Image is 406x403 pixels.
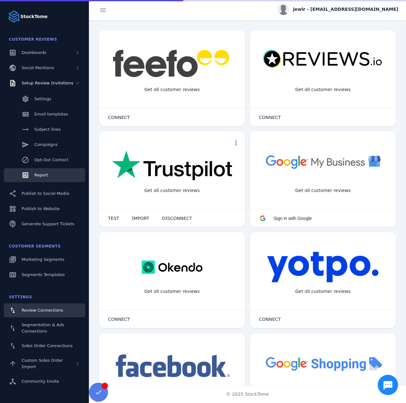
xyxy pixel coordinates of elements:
[285,384,360,401] div: Import Products from Google
[263,352,383,375] img: googleshopping.png
[112,50,232,77] img: feefo.png
[278,3,398,15] button: jewlr - [EMAIL_ADDRESS][DOMAIN_NAME]
[22,206,59,211] span: Publish to Website
[34,112,68,116] span: Email templates
[102,313,136,326] button: CONNECT
[22,272,65,277] span: Segments Templates
[290,81,356,98] div: Get all customer reviews
[102,212,125,225] button: TEST
[253,313,287,326] button: CONNECT
[20,13,48,20] strong: StackTome
[139,182,205,199] div: Get all customer reviews
[108,115,130,120] span: CONNECT
[22,322,64,334] span: Segmentation & Ads Connections
[267,251,379,283] img: yotpo.png
[22,50,46,55] span: Dashboards
[4,268,85,282] a: Segments Templates
[4,217,85,231] a: Generate Support Tickets
[293,6,398,13] span: jewlr - [EMAIL_ADDRESS][DOMAIN_NAME]
[278,3,289,15] img: profile.jpg
[162,216,192,221] span: DISCONNECT
[22,65,54,70] span: Social Mentions
[290,182,356,199] div: Get all customer reviews
[22,379,59,384] span: Community Invite
[4,138,85,152] a: Campaigns
[22,221,74,226] span: Generate Support Tickets
[4,202,85,216] a: Publish to Website
[132,216,149,221] span: IMPORT
[108,317,130,321] span: CONNECT
[4,92,85,106] a: Settings
[274,216,312,221] span: Sign in with Google
[226,391,269,398] span: © 2025 StackTome
[4,107,85,121] a: Email templates
[142,251,202,283] img: okendo.webp
[22,343,72,348] span: Sales Order Connections
[34,157,68,162] span: Opt-Out Contact
[259,115,281,120] span: CONNECT
[125,212,156,225] button: IMPORT
[9,244,61,248] span: Customer Segments
[263,50,383,69] img: reviewsio.svg
[22,358,63,369] span: Custom Sales Order Import
[9,37,57,42] span: Customer Reviews
[102,111,136,124] button: CONNECT
[253,212,318,225] button: Sign in with Google
[112,150,232,182] img: trustpilot.png
[4,319,85,338] a: Segmentation & Ads Connections
[259,317,281,321] span: CONNECT
[4,374,85,388] a: Community Invite
[34,142,58,147] span: Campaigns
[4,253,85,267] a: Marketing Segments
[4,303,85,317] a: Review Connections
[4,168,85,182] a: Report
[139,81,205,98] div: Get all customer reviews
[4,187,85,201] a: Publish to Social Media
[9,295,32,299] span: Settings
[139,283,205,300] div: Get all customer reviews
[108,216,119,221] span: TEST
[230,136,242,149] button: more
[34,127,61,132] span: Subject lines
[22,81,73,85] span: Setup Review Invitations
[4,153,85,167] a: Opt-Out Contact
[4,339,85,353] a: Sales Order Connections
[22,308,63,313] span: Review Connections
[4,122,85,136] a: Subject lines
[156,212,199,225] button: DISCONNECT
[253,111,287,124] button: CONNECT
[290,283,356,300] div: Get all customer reviews
[34,173,48,177] span: Report
[34,96,51,101] span: Settings
[263,150,383,173] img: googlebusiness.png
[22,257,64,262] span: Marketing Segments
[22,191,69,196] span: Publish to Social Media
[112,352,232,380] img: facebook.png
[8,10,20,23] img: Logo image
